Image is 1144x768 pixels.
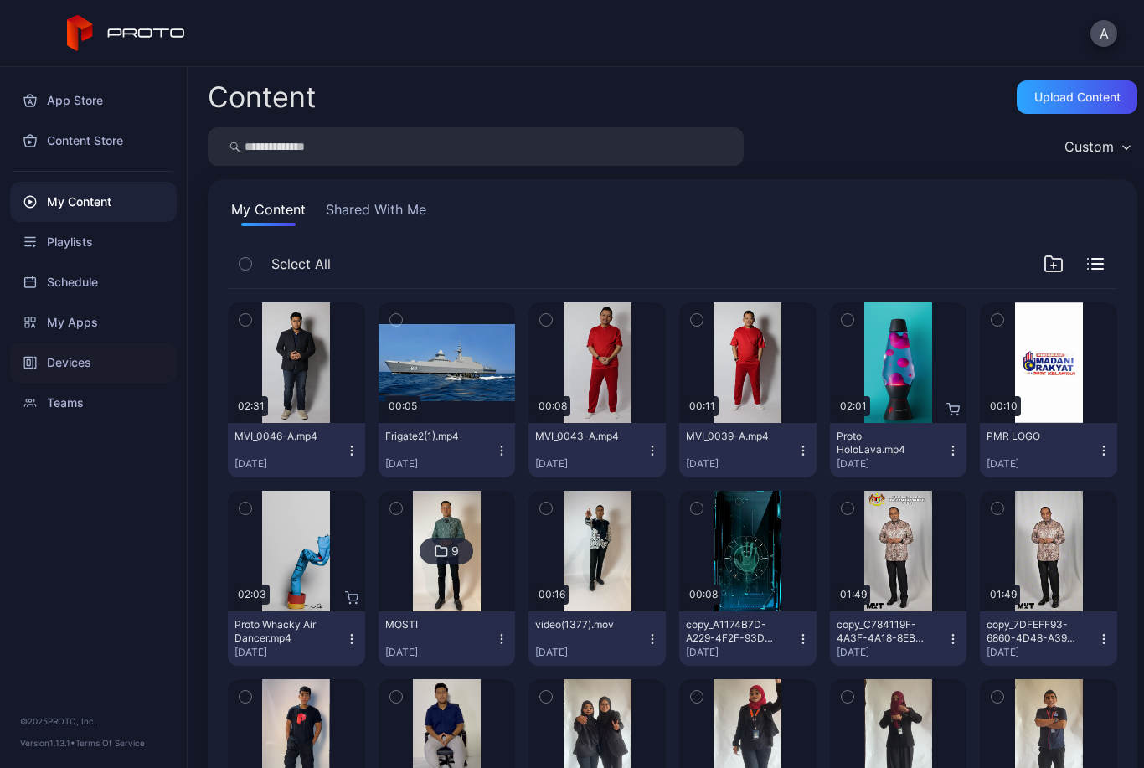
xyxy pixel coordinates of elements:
[385,457,496,471] div: [DATE]
[1090,20,1117,47] button: A
[980,423,1117,477] button: PMR LOGO[DATE]
[271,254,331,274] span: Select All
[385,618,477,631] div: MOSTI
[679,423,817,477] button: MVI_0039-A.mp4[DATE]
[234,646,345,659] div: [DATE]
[679,611,817,666] button: copy_A1174B7D-A229-4F2F-93DD-E45E9C2A5A05.mov[DATE]
[10,121,177,161] a: Content Store
[837,618,929,645] div: copy_C784119F-4A3F-4A18-8EB2-8F368E2EE850.mov
[535,430,627,443] div: MVI_0043-A.mp4
[686,618,778,645] div: copy_A1174B7D-A229-4F2F-93DD-E45E9C2A5A05.mov
[1017,80,1137,114] button: Upload Content
[837,430,929,456] div: Proto HoloLava.mp4
[528,611,666,666] button: video(1377).mov[DATE]
[987,430,1079,443] div: PMR LOGO
[20,738,75,748] span: Version 1.13.1 •
[535,618,627,631] div: video(1377).mov
[528,423,666,477] button: MVI_0043-A.mp4[DATE]
[10,222,177,262] a: Playlists
[451,544,459,559] div: 9
[686,457,796,471] div: [DATE]
[322,199,430,226] button: Shared With Me
[686,430,778,443] div: MVI_0039-A.mp4
[535,646,646,659] div: [DATE]
[987,618,1079,645] div: copy_7DFEFF93-6860-4D48-A395-B51F42A2144E.MOV
[686,646,796,659] div: [DATE]
[75,738,145,748] a: Terms Of Service
[987,457,1097,471] div: [DATE]
[1034,90,1121,104] div: Upload Content
[837,646,947,659] div: [DATE]
[10,262,177,302] a: Schedule
[10,302,177,343] a: My Apps
[228,423,365,477] button: MVI_0046-A.mp4[DATE]
[987,646,1097,659] div: [DATE]
[228,199,309,226] button: My Content
[208,83,316,111] div: Content
[1056,127,1137,166] button: Custom
[10,383,177,423] a: Teams
[837,457,947,471] div: [DATE]
[980,611,1117,666] button: copy_7DFEFF93-6860-4D48-A395-B51F42A2144E.MOV[DATE]
[379,611,516,666] button: MOSTI[DATE]
[234,430,327,443] div: MVI_0046-A.mp4
[830,423,967,477] button: Proto HoloLava.mp4[DATE]
[20,714,167,728] div: © 2025 PROTO, Inc.
[10,80,177,121] a: App Store
[228,611,365,666] button: Proto Whacky Air Dancer.mp4[DATE]
[385,646,496,659] div: [DATE]
[10,182,177,222] a: My Content
[10,343,177,383] a: Devices
[234,618,327,645] div: Proto Whacky Air Dancer.mp4
[234,457,345,471] div: [DATE]
[379,423,516,477] button: Frigate2(1).mp4[DATE]
[535,457,646,471] div: [DATE]
[385,430,477,443] div: Frigate2(1).mp4
[1064,138,1114,155] div: Custom
[830,611,967,666] button: copy_C784119F-4A3F-4A18-8EB2-8F368E2EE850.mov[DATE]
